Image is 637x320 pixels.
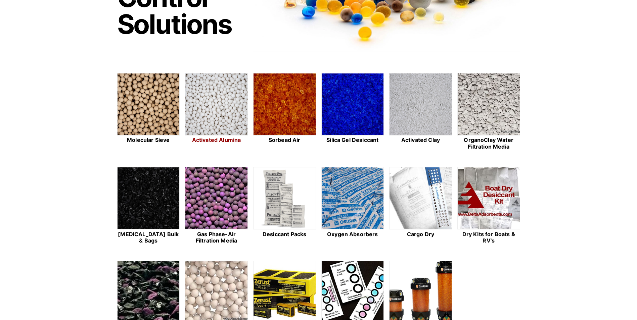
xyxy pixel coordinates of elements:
h2: Sorbead Air [253,137,316,143]
a: Silica Gel Desiccant [321,73,384,151]
h2: Activated Clay [389,137,452,143]
a: Gas Phase-Air Filtration Media [185,167,248,245]
a: Activated Clay [389,73,452,151]
a: Desiccant Packs [253,167,316,245]
h2: Molecular Sieve [117,137,180,143]
h2: Oxygen Absorbers [321,231,384,237]
a: [MEDICAL_DATA] Bulk & Bags [117,167,180,245]
h2: [MEDICAL_DATA] Bulk & Bags [117,231,180,244]
h2: Silica Gel Desiccant [321,137,384,143]
h2: OrganoClay Water Filtration Media [457,137,520,150]
a: Activated Alumina [185,73,248,151]
a: Oxygen Absorbers [321,167,384,245]
h2: Cargo Dry [389,231,452,237]
h2: Desiccant Packs [253,231,316,237]
a: Sorbead Air [253,73,316,151]
h2: Gas Phase-Air Filtration Media [185,231,248,244]
h2: Dry Kits for Boats & RV's [457,231,520,244]
a: OrganoClay Water Filtration Media [457,73,520,151]
a: Molecular Sieve [117,73,180,151]
a: Dry Kits for Boats & RV's [457,167,520,245]
h2: Activated Alumina [185,137,248,143]
a: Cargo Dry [389,167,452,245]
